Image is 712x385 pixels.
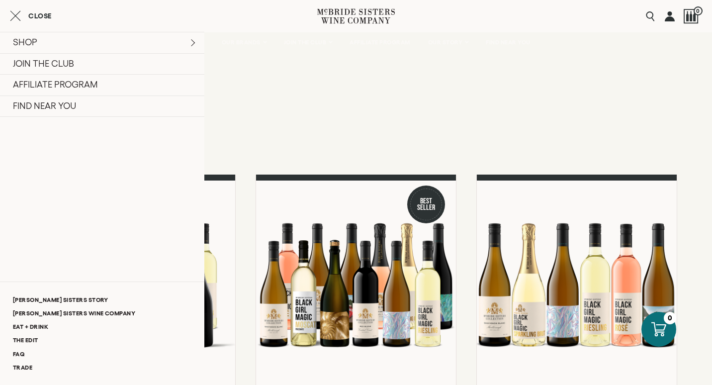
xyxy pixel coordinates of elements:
[479,32,537,52] a: FIND NEAR YOU
[10,10,52,22] button: Close cart
[277,32,339,52] a: JOIN THE CLUB
[422,32,475,52] a: OUR STORY
[215,32,272,52] a: OUR BRANDS
[28,12,52,19] span: Close
[343,32,417,52] a: AFFILIATE PROGRAM
[350,39,410,46] span: AFFILIATE PROGRAM
[694,6,703,15] span: 0
[428,39,463,46] span: OUR STORY
[222,39,261,46] span: OUR BRANDS
[284,39,327,46] span: JOIN THE CLUB
[664,312,676,324] div: 0
[486,39,531,46] span: FIND NEAR YOU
